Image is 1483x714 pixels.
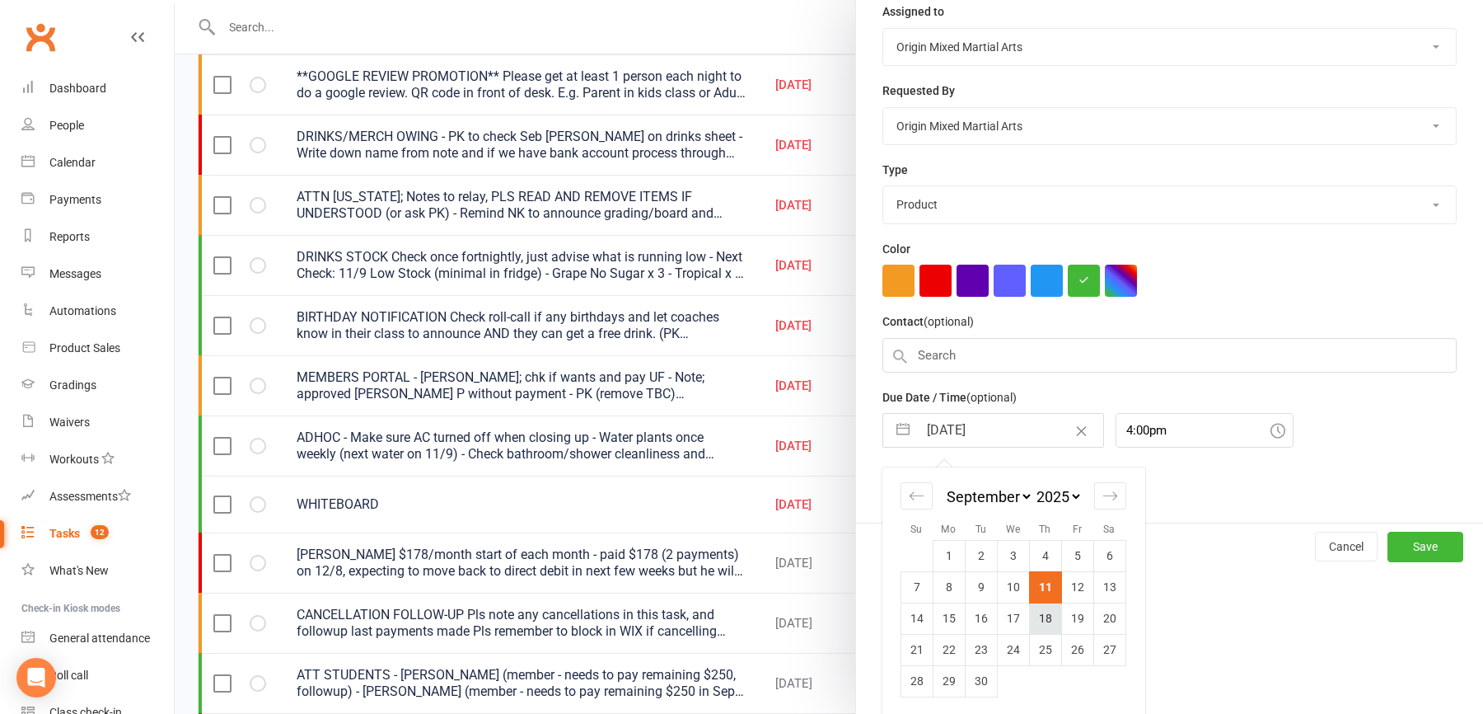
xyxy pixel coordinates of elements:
[21,620,174,657] a: General attendance kiosk mode
[49,632,150,645] div: General attendance
[901,571,933,603] td: Sunday, September 7, 2025
[1315,532,1378,561] button: Cancel
[1029,540,1061,571] td: Thursday, September 4, 2025
[49,416,90,429] div: Waivers
[21,552,174,590] a: What's New
[1061,540,1093,571] td: Friday, September 5, 2025
[997,571,1029,603] td: Wednesday, September 10, 2025
[49,669,88,682] div: Roll call
[1006,524,1020,535] small: We
[933,665,965,697] td: Monday, September 29, 2025
[21,404,174,441] a: Waivers
[933,540,965,571] td: Monday, September 1, 2025
[901,482,933,510] div: Move backward to switch to the previous month.
[49,527,80,540] div: Tasks
[901,634,933,665] td: Sunday, September 21, 2025
[997,634,1029,665] td: Wednesday, September 24, 2025
[49,564,109,577] div: What's New
[21,256,174,293] a: Messages
[49,453,99,466] div: Workouts
[882,2,944,21] label: Assigned to
[16,658,56,698] div: Open Intercom Messenger
[49,119,84,132] div: People
[901,665,933,697] td: Sunday, September 28, 2025
[1039,524,1050,535] small: Th
[965,634,997,665] td: Tuesday, September 23, 2025
[882,161,908,179] label: Type
[901,603,933,634] td: Sunday, September 14, 2025
[882,312,974,331] label: Contact
[1067,415,1096,446] button: Clear Date
[21,657,174,694] a: Roll call
[1061,634,1093,665] td: Friday, September 26, 2025
[1387,532,1463,561] button: Save
[924,315,974,328] small: (optional)
[1093,571,1125,603] td: Saturday, September 13, 2025
[882,338,1457,373] input: Search
[965,665,997,697] td: Tuesday, September 30, 2025
[21,441,174,478] a: Workouts
[965,603,997,634] td: Tuesday, September 16, 2025
[966,391,1017,404] small: (optional)
[21,70,174,107] a: Dashboard
[1029,603,1061,634] td: Thursday, September 18, 2025
[91,525,109,539] span: 12
[882,388,1017,406] label: Due Date / Time
[1093,634,1125,665] td: Saturday, September 27, 2025
[997,603,1029,634] td: Wednesday, September 17, 2025
[910,524,922,535] small: Su
[49,378,96,392] div: Gradings
[21,107,174,144] a: People
[49,304,116,317] div: Automations
[49,193,101,206] div: Payments
[975,524,986,535] small: Tu
[1094,482,1126,510] div: Move forward to switch to the next month.
[1093,603,1125,634] td: Saturday, September 20, 2025
[1029,571,1061,603] td: Selected. Thursday, September 11, 2025
[1061,571,1093,603] td: Friday, September 12, 2025
[933,634,965,665] td: Monday, September 22, 2025
[21,181,174,218] a: Payments
[941,524,956,535] small: Mo
[20,16,61,58] a: Clubworx
[21,478,174,515] a: Assessments
[965,540,997,571] td: Tuesday, September 2, 2025
[21,515,174,552] a: Tasks 12
[1103,524,1115,535] small: Sa
[49,230,90,243] div: Reports
[21,330,174,367] a: Product Sales
[1029,634,1061,665] td: Thursday, September 25, 2025
[21,293,174,330] a: Automations
[49,82,106,95] div: Dashboard
[1061,603,1093,634] td: Friday, September 19, 2025
[882,463,978,481] label: Email preferences
[997,540,1029,571] td: Wednesday, September 3, 2025
[882,82,955,100] label: Requested By
[933,571,965,603] td: Monday, September 8, 2025
[965,571,997,603] td: Tuesday, September 9, 2025
[882,240,910,258] label: Color
[49,341,120,355] div: Product Sales
[1093,540,1125,571] td: Saturday, September 6, 2025
[21,367,174,404] a: Gradings
[21,144,174,181] a: Calendar
[21,218,174,256] a: Reports
[49,490,131,503] div: Assessments
[49,156,96,169] div: Calendar
[933,603,965,634] td: Monday, September 15, 2025
[49,267,101,280] div: Messages
[1073,524,1082,535] small: Fr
